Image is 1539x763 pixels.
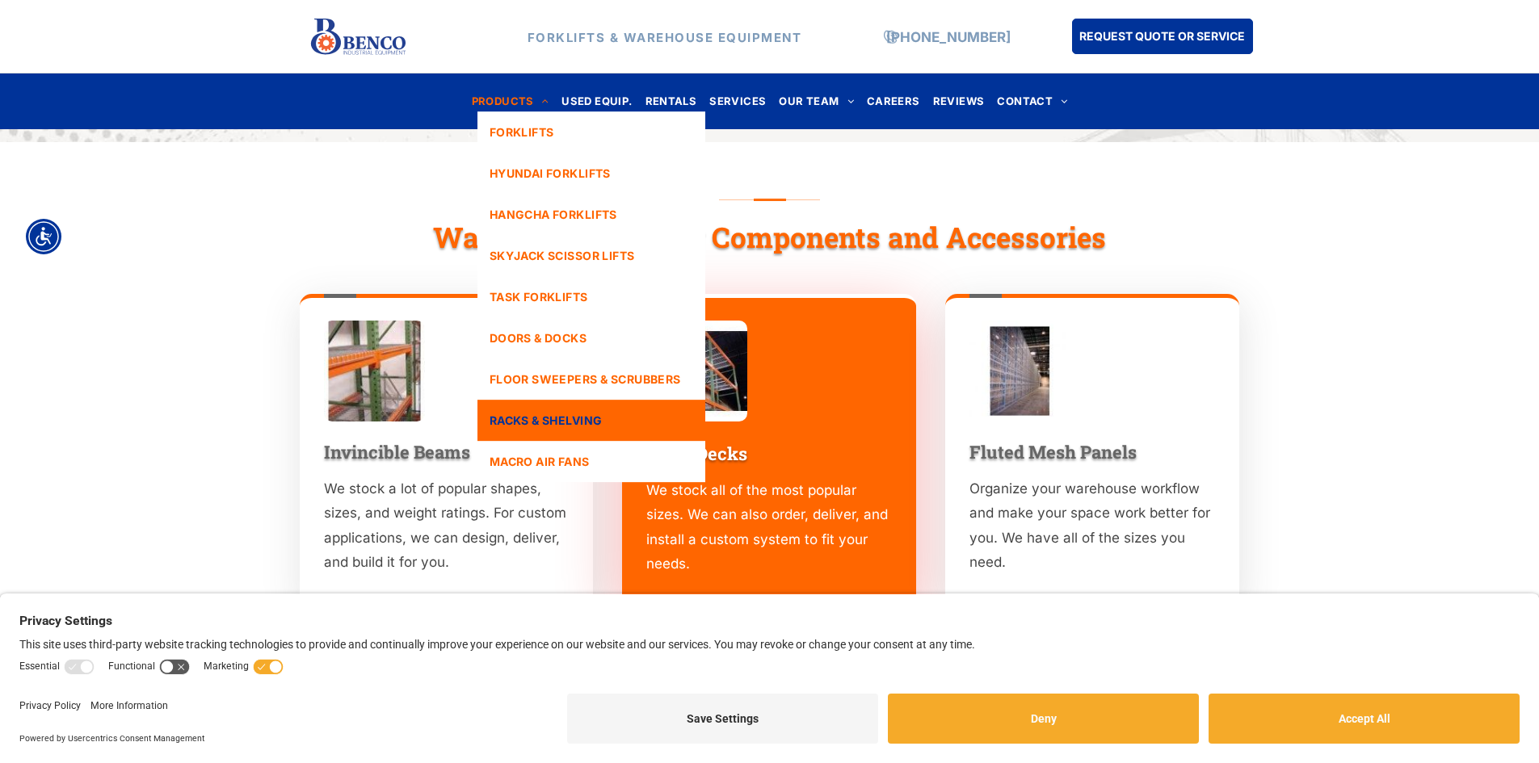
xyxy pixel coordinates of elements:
[477,194,705,235] a: HANGCHA FORKLIFTS
[528,29,802,44] strong: FORKLIFTS & WAREHOUSE EQUIPMENT
[324,480,566,571] span: We stock a lot of popular shapes, sizes, and weight ratings. For custom applications, we can desi...
[433,218,1106,255] span: Warehouse Racking Components and Accessories
[1072,19,1253,54] a: REQUEST QUOTE OR SERVICE
[772,90,860,112] a: OUR TEAM
[490,288,588,305] span: TASK FORKLIFTS
[1079,21,1245,51] span: REQUEST QUOTE OR SERVICE
[26,219,61,254] div: Accessibility Menu
[969,480,1210,571] span: Organize your warehouse workflow and make your space work better for you. We have all of the size...
[490,247,635,264] span: SKYJACK SCISSOR LIFTS
[860,90,927,112] a: CAREERS
[990,90,1074,112] a: CONTACT
[477,358,705,400] a: FLOOR SWEEPERS & SCRUBBERS
[477,276,705,317] a: TASK FORKLIFTS
[639,90,704,112] a: RENTALS
[477,317,705,358] a: DOORS & DOCKS
[490,124,554,140] span: FORKLIFTS
[969,440,1137,463] a: Fluted Mesh Panels
[969,321,1070,421] img: bencoindustrial
[465,90,556,112] a: PRODUCTS
[490,165,611,182] span: HYUNDAI FORKLIFTS
[703,90,772,112] a: SERVICES
[490,371,681,388] span: FLOOR SWEEPERS & SCRUBBERS
[490,329,587,346] span: DOORS & DOCKS
[477,235,705,276] a: SKYJACK SCISSOR LIFTS
[646,482,888,572] span: We stock all of the most popular sizes. We can also order, deliver, and install a custom system t...
[477,111,705,153] a: FORKLIFTS
[927,90,991,112] a: REVIEWS
[477,400,705,441] a: RACKS & SHELVING
[324,440,470,463] span: Invincible Beams
[555,90,638,112] a: USED EQUIP.
[477,441,705,482] a: MACRO AIR FANS
[490,453,590,470] span: MACRO AIR FANS
[472,90,549,112] span: PRODUCTS
[477,153,705,194] a: HYUNDAI FORKLIFTS
[324,321,425,421] img: bencoindustrial
[490,412,603,429] span: RACKS & SHELVING
[490,206,617,223] span: HANGCHA FORKLIFTS
[886,28,1011,44] a: [PHONE_NUMBER]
